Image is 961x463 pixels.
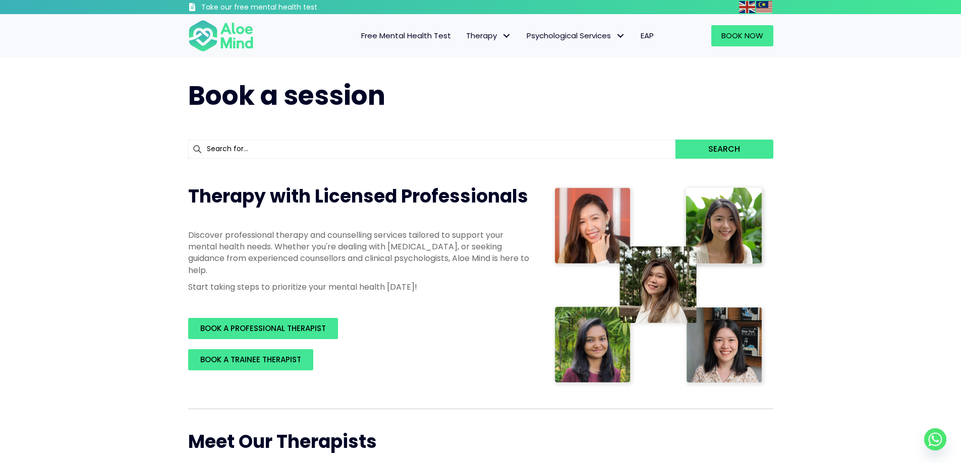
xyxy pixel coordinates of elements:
[613,29,628,43] span: Psychological Services: submenu
[459,25,519,46] a: TherapyTherapy: submenu
[361,30,451,41] span: Free Mental Health Test
[739,1,756,13] a: English
[756,1,773,13] a: Malay
[188,318,338,339] a: BOOK A PROFESSIONAL THERAPIST
[188,3,371,14] a: Take our free mental health test
[188,429,377,454] span: Meet Our Therapists
[675,140,773,159] button: Search
[633,25,661,46] a: EAP
[499,29,514,43] span: Therapy: submenu
[354,25,459,46] a: Free Mental Health Test
[527,30,626,41] span: Psychological Services
[551,184,767,388] img: Therapist collage
[201,3,371,13] h3: Take our free mental health test
[188,183,528,209] span: Therapy with Licensed Professionals
[739,1,755,13] img: en
[267,25,661,46] nav: Menu
[188,19,254,52] img: Aloe mind Logo
[711,25,773,46] a: Book Now
[188,229,531,276] p: Discover professional therapy and counselling services tailored to support your mental health nee...
[200,323,326,334] span: BOOK A PROFESSIONAL THERAPIST
[519,25,633,46] a: Psychological ServicesPsychological Services: submenu
[641,30,654,41] span: EAP
[756,1,772,13] img: ms
[721,30,763,41] span: Book Now
[466,30,512,41] span: Therapy
[188,77,385,114] span: Book a session
[188,281,531,293] p: Start taking steps to prioritize your mental health [DATE]!
[188,349,313,370] a: BOOK A TRAINEE THERAPIST
[924,428,946,450] a: Whatsapp
[200,354,301,365] span: BOOK A TRAINEE THERAPIST
[188,140,676,159] input: Search for...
